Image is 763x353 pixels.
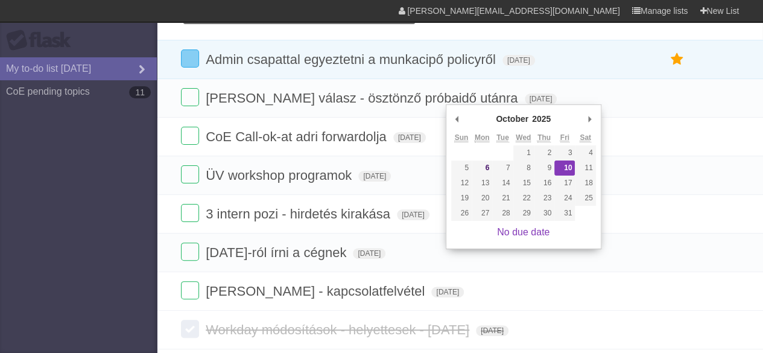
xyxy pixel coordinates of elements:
[431,287,464,297] span: [DATE]
[554,206,575,221] button: 31
[206,322,472,337] span: Workday módosítások - helyettesek - [DATE]
[560,133,569,142] abbr: Friday
[665,49,688,69] label: Star task
[393,132,426,143] span: [DATE]
[476,325,508,336] span: [DATE]
[492,206,513,221] button: 28
[580,133,591,142] abbr: Saturday
[492,176,513,191] button: 14
[181,204,199,222] label: Done
[575,176,595,191] button: 18
[206,245,349,260] span: [DATE]-ról írni a cégnek
[6,30,78,51] div: Flask
[451,206,472,221] button: 26
[492,191,513,206] button: 21
[206,168,355,183] span: ÜV workshop programok
[181,127,199,145] label: Done
[534,191,554,206] button: 23
[451,161,472,176] button: 5
[554,176,575,191] button: 17
[530,110,552,128] div: 2025
[502,55,535,66] span: [DATE]
[451,110,463,128] button: Previous Month
[513,161,534,176] button: 8
[575,145,595,161] button: 4
[554,191,575,206] button: 24
[534,206,554,221] button: 30
[534,145,554,161] button: 2
[181,49,199,68] label: Done
[584,110,596,128] button: Next Month
[181,320,199,338] label: Done
[516,133,531,142] abbr: Wednesday
[358,171,391,182] span: [DATE]
[206,129,390,144] span: CoE Call-ok-at adri forwardolja
[554,145,575,161] button: 3
[397,209,429,220] span: [DATE]
[575,191,595,206] button: 25
[497,227,549,237] a: No due date
[472,191,492,206] button: 20
[575,161,595,176] button: 11
[454,133,468,142] abbr: Sunday
[513,206,534,221] button: 29
[554,161,575,176] button: 10
[181,88,199,106] label: Done
[451,176,472,191] button: 12
[537,133,551,142] abbr: Thursday
[206,91,521,106] span: [PERSON_NAME] válasz - ösztönző próbaidő utánra
[534,176,554,191] button: 16
[472,176,492,191] button: 13
[181,281,199,299] label: Done
[206,52,499,67] span: Admin csapattal egyeztetni a munkacipő policyről
[181,243,199,261] label: Done
[451,191,472,206] button: 19
[472,206,492,221] button: 27
[353,248,385,259] span: [DATE]
[206,284,428,299] span: [PERSON_NAME] - kapcsolatfelvétel
[513,145,534,161] button: 1
[472,161,492,176] button: 6
[525,94,557,104] span: [DATE]
[513,176,534,191] button: 15
[475,133,490,142] abbr: Monday
[206,206,393,221] span: 3 intern pozi - hirdetés kirakása
[496,133,508,142] abbr: Tuesday
[494,110,530,128] div: October
[181,165,199,183] label: Done
[492,161,513,176] button: 7
[534,161,554,176] button: 9
[129,86,151,98] b: 11
[513,191,534,206] button: 22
